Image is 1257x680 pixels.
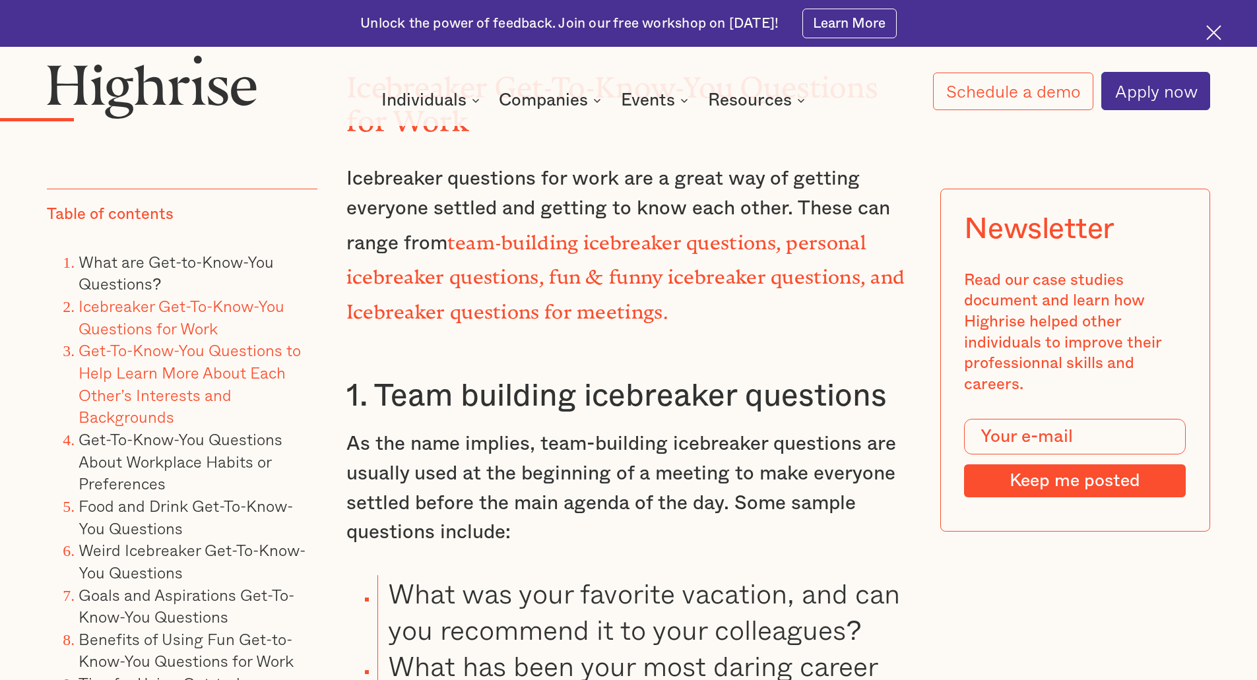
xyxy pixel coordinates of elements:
[79,427,282,495] a: Get-To-Know-You Questions About Workplace Habits or Preferences
[79,338,301,429] a: Get-To-Know-You Questions to Help Learn More About Each Other’s Interests and Backgrounds
[79,493,293,540] a: Food and Drink Get-To-Know-You Questions
[346,377,911,416] h3: 1. Team building icebreaker questions
[79,294,284,340] a: Icebreaker Get-To-Know-You Questions for Work
[346,429,911,547] p: As the name implies, team-building icebreaker questions are usually used at the beginning of a me...
[381,92,467,108] div: Individuals
[360,15,779,33] div: Unlock the power of feedback. Join our free workshop on [DATE]!
[621,92,675,108] div: Events
[79,627,294,673] a: Benefits of Using Fun Get-to-Know-You Questions for Work
[381,92,484,108] div: Individuals
[346,232,905,313] strong: team-building icebreaker questions, personal icebreaker questions, fun & funny icebreaker questio...
[802,9,897,38] a: Learn More
[79,249,274,296] a: What are Get-to-Know-You Questions?
[47,55,257,118] img: Highrise logo
[1206,25,1221,40] img: Cross icon
[47,205,174,226] div: Table of contents
[621,92,692,108] div: Events
[933,73,1094,110] a: Schedule a demo
[377,575,911,648] li: What was your favorite vacation, and can you recommend it to your colleagues?
[499,92,588,108] div: Companies
[708,92,809,108] div: Resources
[1101,72,1210,110] a: Apply now
[79,582,294,629] a: Goals and Aspirations Get-To-Know-You Questions
[79,538,306,584] a: Weird Icebreaker Get-To-Know-You Questions
[964,419,1186,497] form: Modal Form
[708,92,792,108] div: Resources
[499,92,605,108] div: Companies
[964,212,1114,247] div: Newsletter
[964,419,1186,455] input: Your e-mail
[964,270,1186,396] div: Read our case studies document and learn how Highrise helped other individuals to improve their p...
[964,464,1186,497] input: Keep me posted
[346,164,911,327] p: Icebreaker questions for work are a great way of getting everyone settled and getting to know eac...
